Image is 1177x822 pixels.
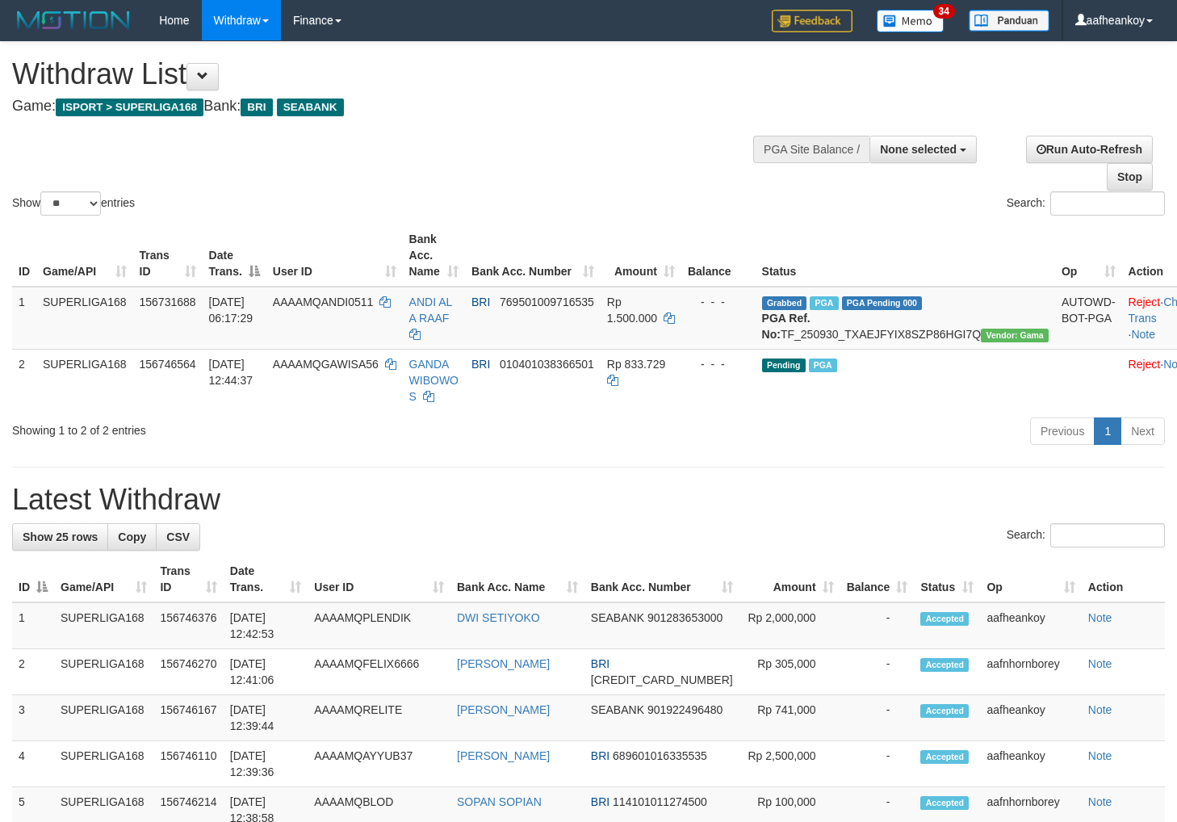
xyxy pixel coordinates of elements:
[457,795,542,808] a: SOPAN SOPIAN
[133,224,203,287] th: Trans ID: activate to sort column ascending
[647,703,723,716] span: Copy 901922496480 to clipboard
[457,657,550,670] a: [PERSON_NAME]
[1007,191,1165,216] label: Search:
[756,287,1055,350] td: TF_250930_TXAEJFYIX8SZP86HGI7Q
[1055,224,1122,287] th: Op: activate to sort column ascending
[842,296,923,310] span: PGA Pending
[591,611,644,624] span: SEABANK
[981,329,1049,342] span: Vendor URL: https://trx31.1velocity.biz
[772,10,852,32] img: Feedback.jpg
[1131,328,1155,341] a: Note
[241,99,272,116] span: BRI
[266,224,403,287] th: User ID: activate to sort column ascending
[840,741,915,787] td: -
[450,556,584,602] th: Bank Acc. Name: activate to sort column ascending
[12,287,36,350] td: 1
[1129,358,1161,371] a: Reject
[969,10,1049,31] img: panduan.png
[457,749,550,762] a: [PERSON_NAME]
[36,287,133,350] td: SUPERLIGA168
[500,296,594,308] span: Copy 769501009716535 to clipboard
[12,349,36,411] td: 2
[12,191,135,216] label: Show entries
[465,224,601,287] th: Bank Acc. Number: activate to sort column ascending
[457,611,540,624] a: DWI SETIYOKO
[403,224,465,287] th: Bank Acc. Name: activate to sort column ascending
[140,358,196,371] span: 156746564
[308,556,450,602] th: User ID: activate to sort column ascending
[980,741,1081,787] td: aafheankoy
[1007,523,1165,547] label: Search:
[739,556,840,602] th: Amount: activate to sort column ascending
[1088,703,1112,716] a: Note
[840,556,915,602] th: Balance: activate to sort column ascending
[810,296,838,310] span: Marked by aafromsomean
[1050,191,1165,216] input: Search:
[647,611,723,624] span: Copy 901283653000 to clipboard
[118,531,146,543] span: Copy
[12,484,1165,516] h1: Latest Withdraw
[209,296,253,325] span: [DATE] 06:17:29
[308,695,450,741] td: AAAAMQRELITE
[980,602,1081,649] td: aafheankoy
[277,99,344,116] span: SEABANK
[12,602,54,649] td: 1
[209,358,253,387] span: [DATE] 12:44:37
[23,531,98,543] span: Show 25 rows
[762,312,810,341] b: PGA Ref. No:
[869,136,977,163] button: None selected
[1088,795,1112,808] a: Note
[1088,611,1112,624] a: Note
[203,224,266,287] th: Date Trans.: activate to sort column descending
[739,695,840,741] td: Rp 741,000
[12,58,769,90] h1: Withdraw List
[880,143,957,156] span: None selected
[12,523,108,551] a: Show 25 rows
[273,296,374,308] span: AAAAMQANDI0511
[601,224,681,287] th: Amount: activate to sort column ascending
[1088,749,1112,762] a: Note
[54,741,153,787] td: SUPERLIGA168
[756,224,1055,287] th: Status
[809,359,837,372] span: Marked by aafheankoy
[107,523,157,551] a: Copy
[1082,556,1165,602] th: Action
[980,695,1081,741] td: aafheankoy
[54,602,153,649] td: SUPERLIGA168
[920,658,969,672] span: Accepted
[739,602,840,649] td: Rp 2,000,000
[153,602,223,649] td: 156746376
[920,796,969,810] span: Accepted
[762,296,807,310] span: Grabbed
[471,296,490,308] span: BRI
[607,358,665,371] span: Rp 833.729
[54,649,153,695] td: SUPERLIGA168
[688,294,749,310] div: - - -
[591,673,733,686] span: Copy 616301004351506 to clipboard
[840,649,915,695] td: -
[1094,417,1121,445] a: 1
[877,10,945,32] img: Button%20Memo.svg
[12,556,54,602] th: ID: activate to sort column descending
[1129,296,1161,308] a: Reject
[156,523,200,551] a: CSV
[840,695,915,741] td: -
[591,657,609,670] span: BRI
[980,556,1081,602] th: Op: activate to sort column ascending
[613,795,707,808] span: Copy 114101011274500 to clipboard
[409,296,452,325] a: ANDI AL A RAAF
[753,136,869,163] div: PGA Site Balance /
[140,296,196,308] span: 156731688
[1026,136,1153,163] a: Run Auto-Refresh
[56,99,203,116] span: ISPORT > SUPERLIGA168
[224,741,308,787] td: [DATE] 12:39:36
[224,649,308,695] td: [DATE] 12:41:06
[153,695,223,741] td: 156746167
[591,795,609,808] span: BRI
[12,8,135,32] img: MOTION_logo.png
[471,358,490,371] span: BRI
[739,741,840,787] td: Rp 2,500,000
[1107,163,1153,191] a: Stop
[739,649,840,695] td: Rp 305,000
[920,612,969,626] span: Accepted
